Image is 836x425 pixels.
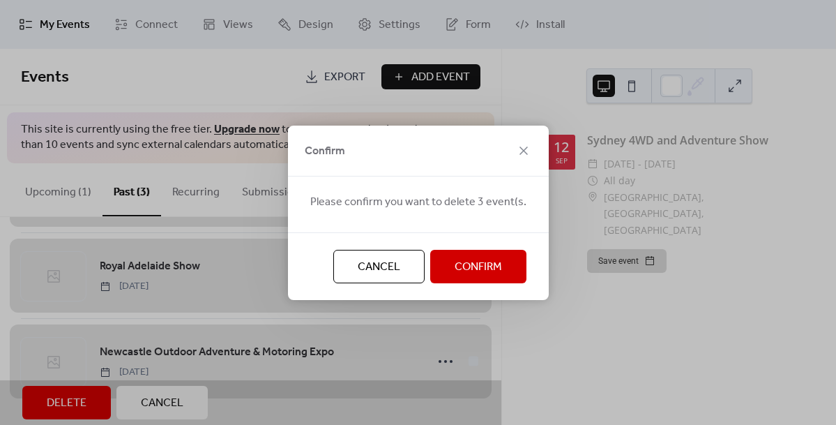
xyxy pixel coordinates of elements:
[430,250,526,283] button: Confirm
[455,259,502,276] span: Confirm
[358,259,400,276] span: Cancel
[310,194,526,211] span: Please confirm you want to delete 3 event(s.
[305,143,345,160] span: Confirm
[333,250,425,283] button: Cancel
